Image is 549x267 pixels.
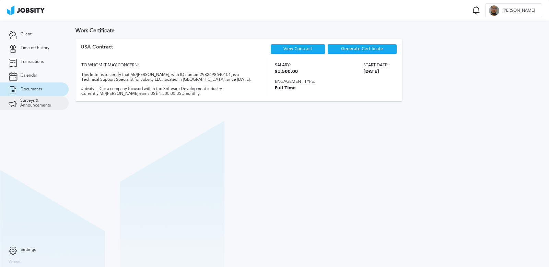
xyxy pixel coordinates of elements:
[81,44,113,58] div: USA Contract
[21,59,44,64] span: Transactions
[7,5,45,15] img: ab4bad089aa723f57921c736e9817d99.png
[21,32,32,37] span: Client
[485,3,542,17] button: J[PERSON_NAME]
[21,247,36,252] span: Settings
[363,69,388,74] span: [DATE]
[275,63,298,68] span: Salary:
[275,79,388,84] span: Engagement type:
[75,27,542,34] h3: Work Certificate
[21,73,37,78] span: Calendar
[341,47,383,52] span: Generate Certificate
[275,69,298,74] span: $1,500.00
[9,260,21,264] label: Version:
[489,5,499,16] div: J
[21,46,49,51] span: Time off history
[81,58,256,96] div: TO WHOM IT MAY CONCERN: This letter is to certify that Mr/[PERSON_NAME], with ID number 298269864...
[21,87,42,92] span: Documents
[499,8,538,13] span: [PERSON_NAME]
[20,98,60,108] span: Surveys & Announcements
[363,63,388,68] span: Start date:
[275,86,388,91] span: Full Time
[283,46,312,51] a: View Contract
